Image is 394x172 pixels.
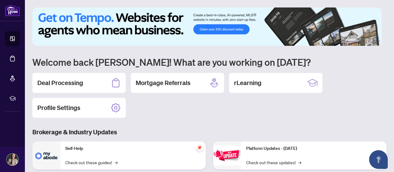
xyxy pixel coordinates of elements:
img: Slide 0 [32,7,382,46]
span: pushpin [196,144,203,151]
img: Platform Updates - June 23, 2025 [213,146,241,165]
span: → [298,159,301,166]
img: Profile Icon [7,154,18,165]
h3: Brokerage & Industry Updates [32,128,387,136]
button: Open asap [369,150,388,169]
h2: Profile Settings [37,103,80,112]
a: Check out these guides!→ [65,159,118,166]
p: Self-Help [65,145,201,152]
h2: Mortgage Referrals [136,79,190,87]
h2: Deal Processing [37,79,83,87]
h1: Welcome back [PERSON_NAME]! What are you working on [DATE]? [32,56,387,68]
button: 1 [345,40,355,42]
button: 5 [373,40,375,42]
button: 6 [378,40,380,42]
button: 3 [363,40,365,42]
img: logo [5,5,20,16]
span: → [115,159,118,166]
button: 4 [368,40,370,42]
img: Self-Help [32,141,60,170]
a: Check out these updates!→ [246,159,301,166]
p: Platform Updates - [DATE] [246,145,382,152]
button: 2 [358,40,360,42]
h2: rLearning [234,79,261,87]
